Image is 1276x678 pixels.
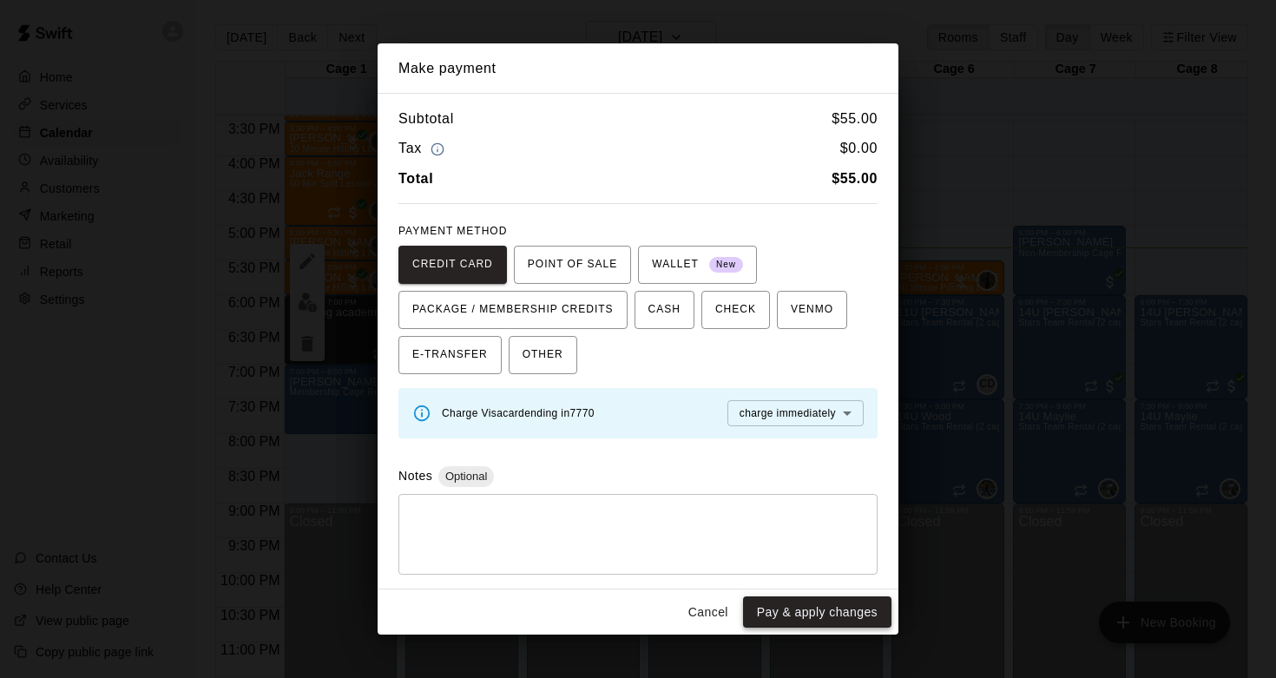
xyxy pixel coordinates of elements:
span: PACKAGE / MEMBERSHIP CREDITS [412,296,614,324]
button: CREDIT CARD [398,246,507,284]
button: POINT OF SALE [514,246,631,284]
button: Cancel [681,596,736,629]
span: Optional [438,470,494,483]
b: Total [398,171,433,186]
span: WALLET [652,251,743,279]
span: POINT OF SALE [528,251,617,279]
span: New [709,253,743,277]
h6: Tax [398,137,449,161]
span: VENMO [791,296,833,324]
span: CREDIT CARD [412,251,493,279]
span: CHECK [715,296,756,324]
h6: $ 55.00 [832,108,878,130]
span: PAYMENT METHOD [398,225,507,237]
h6: $ 0.00 [840,137,878,161]
button: OTHER [509,336,577,374]
label: Notes [398,469,432,483]
button: E-TRANSFER [398,336,502,374]
span: Charge Visa card ending in 7770 [442,407,595,419]
h6: Subtotal [398,108,454,130]
button: Pay & apply changes [743,596,891,629]
button: CHECK [701,291,770,329]
button: PACKAGE / MEMBERSHIP CREDITS [398,291,628,329]
span: OTHER [523,341,563,369]
span: CASH [648,296,681,324]
button: CASH [635,291,694,329]
button: VENMO [777,291,847,329]
h2: Make payment [378,43,898,94]
span: charge immediately [740,407,836,419]
b: $ 55.00 [832,171,878,186]
span: E-TRANSFER [412,341,488,369]
button: WALLET New [638,246,757,284]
